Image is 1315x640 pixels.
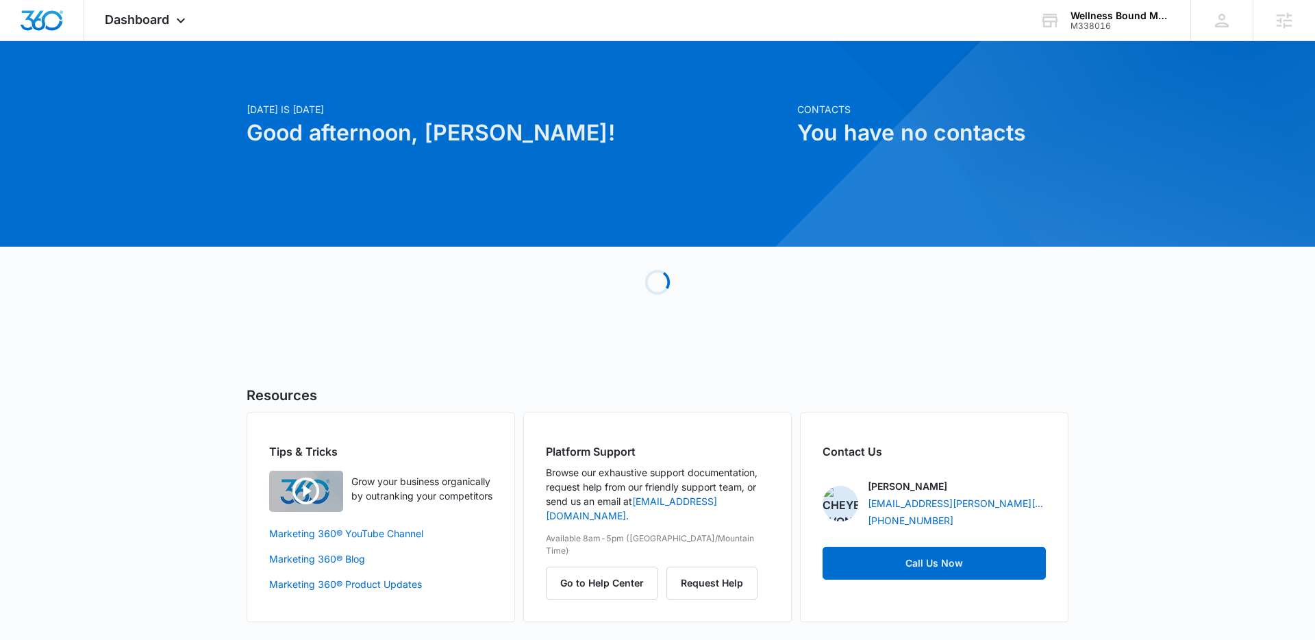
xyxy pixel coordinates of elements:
[247,116,789,149] h1: Good afternoon, [PERSON_NAME]!
[823,547,1046,580] a: Call Us Now
[823,486,858,521] img: Cheyenne von Hoene
[247,385,1068,406] h5: Resources
[797,116,1068,149] h1: You have no contacts
[247,102,789,116] p: [DATE] is [DATE]
[868,479,947,493] p: [PERSON_NAME]
[105,12,169,27] span: Dashboard
[1070,10,1170,21] div: account name
[546,577,666,589] a: Go to Help Center
[546,567,658,600] button: Go to Help Center
[868,496,1046,510] a: [EMAIL_ADDRESS][PERSON_NAME][DOMAIN_NAME]
[868,513,953,528] a: [PHONE_NUMBER]
[546,532,769,557] p: Available 8am-5pm ([GEOGRAPHIC_DATA]/Mountain Time)
[269,443,492,460] h2: Tips & Tricks
[797,102,1068,116] p: Contacts
[269,526,492,541] a: Marketing 360® YouTube Channel
[269,577,492,591] a: Marketing 360® Product Updates
[546,465,769,523] p: Browse our exhaustive support documentation, request help from our friendly support team, or send...
[269,471,343,512] img: Quick Overview Video
[666,567,757,600] button: Request Help
[269,552,492,566] a: Marketing 360® Blog
[823,443,1046,460] h2: Contact Us
[351,474,492,503] p: Grow your business organically by outranking your competitors
[546,443,769,460] h2: Platform Support
[1070,21,1170,31] div: account id
[666,577,757,589] a: Request Help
